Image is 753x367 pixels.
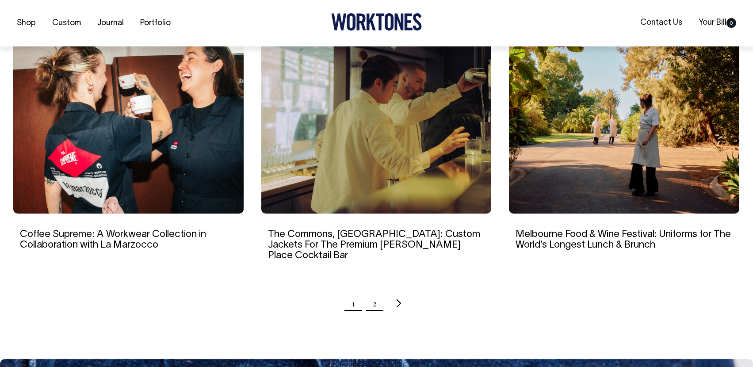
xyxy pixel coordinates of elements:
[268,230,480,260] a: The Commons, [GEOGRAPHIC_DATA]: Custom Jackets For The Premium [PERSON_NAME] Place Cocktail Bar
[20,230,206,249] a: Coffee Supreme: A Workwear Collection in Collaboration with La Marzocco
[695,15,740,30] a: Your Bill0
[373,292,377,314] a: Page 2
[726,18,736,28] span: 0
[516,230,731,249] a: Melbourne Food & Wine Festival: Uniforms for The World’s Longest Lunch & Brunch
[637,15,686,30] a: Contact Us
[261,37,492,214] img: The Commons, Sydney: Custom Jackets For The Premium Martin Place Cocktail Bar
[94,16,127,31] a: Journal
[137,16,174,31] a: Portfolio
[394,292,401,314] a: Next page
[13,37,244,214] img: Coffee Supreme: A Workwear Collection in Collaboration with La Marzocco
[49,16,84,31] a: Custom
[13,16,39,31] a: Shop
[352,292,355,314] span: Page 1
[509,37,739,214] img: Melbourne Food & Wine Festival: Uniforms for The World’s Longest Lunch & Brunch
[13,292,740,314] nav: Pagination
